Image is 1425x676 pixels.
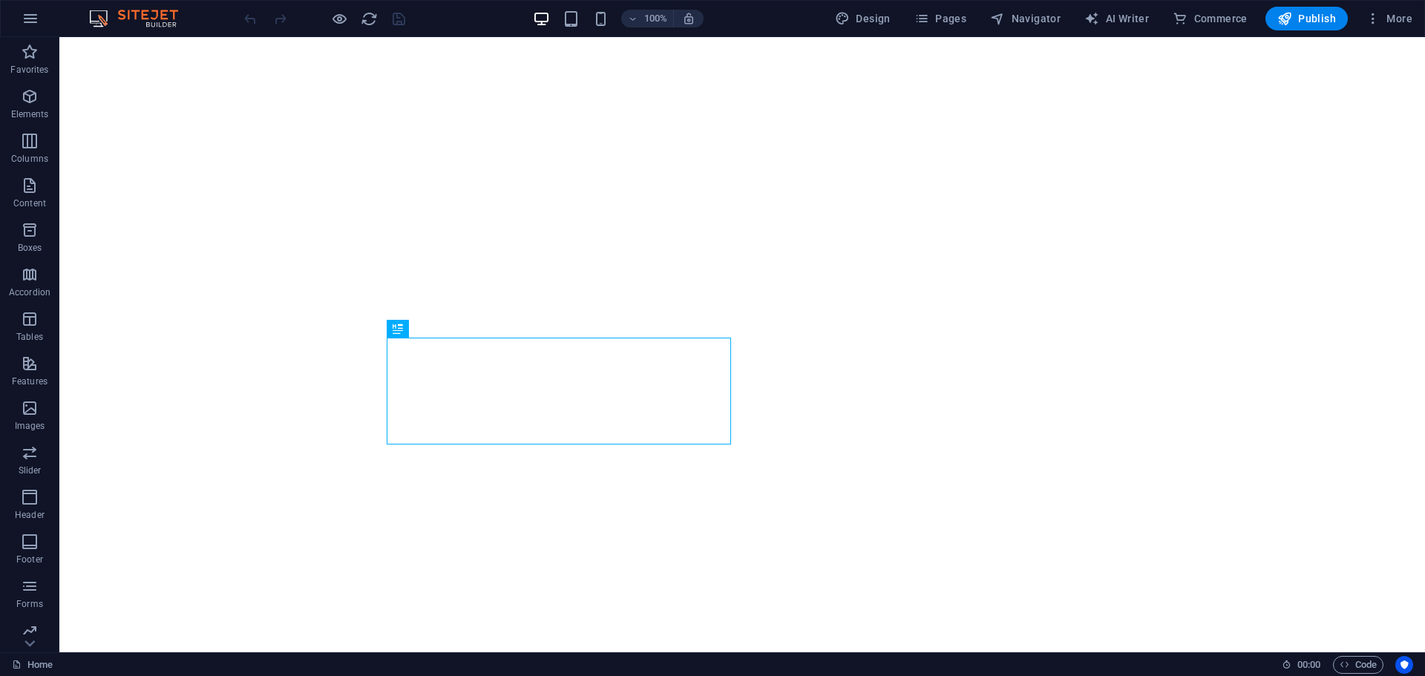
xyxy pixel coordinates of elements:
[10,64,48,76] p: Favorites
[990,11,1061,26] span: Navigator
[19,465,42,476] p: Slider
[984,7,1067,30] button: Navigator
[13,197,46,209] p: Content
[11,108,49,120] p: Elements
[1173,11,1248,26] span: Commerce
[1167,7,1254,30] button: Commerce
[360,10,378,27] button: reload
[1360,7,1418,30] button: More
[1084,11,1149,26] span: AI Writer
[15,509,45,521] p: Header
[361,10,378,27] i: Reload page
[11,153,48,165] p: Columns
[1297,656,1320,674] span: 00 00
[914,11,966,26] span: Pages
[621,10,674,27] button: 100%
[16,331,43,343] p: Tables
[1265,7,1348,30] button: Publish
[835,11,891,26] span: Design
[9,286,50,298] p: Accordion
[1395,656,1413,674] button: Usercentrics
[12,375,47,387] p: Features
[85,10,197,27] img: Editor Logo
[1366,11,1412,26] span: More
[18,242,42,254] p: Boxes
[1277,11,1336,26] span: Publish
[1282,656,1321,674] h6: Session time
[16,554,43,565] p: Footer
[12,656,53,674] a: Click to cancel selection. Double-click to open Pages
[15,420,45,432] p: Images
[1333,656,1383,674] button: Code
[16,598,43,610] p: Forms
[330,10,348,27] button: Click here to leave preview mode and continue editing
[829,7,897,30] div: Design (Ctrl+Alt+Y)
[829,7,897,30] button: Design
[908,7,972,30] button: Pages
[1308,659,1310,670] span: :
[1078,7,1155,30] button: AI Writer
[682,12,695,25] i: On resize automatically adjust zoom level to fit chosen device.
[1340,656,1377,674] span: Code
[643,10,667,27] h6: 100%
